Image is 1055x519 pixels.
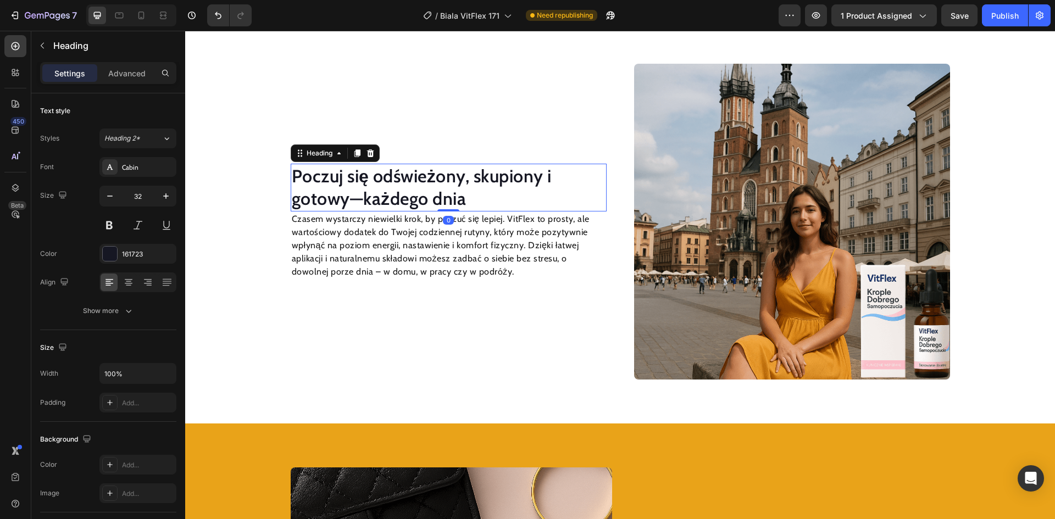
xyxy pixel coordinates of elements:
[83,305,134,316] div: Show more
[982,4,1028,26] button: Publish
[40,301,176,321] button: Show more
[10,117,26,126] div: 450
[122,163,174,172] div: Cabin
[99,129,176,148] button: Heading 2*
[122,489,174,499] div: Add...
[100,364,176,383] input: Auto
[108,68,146,79] p: Advanced
[54,68,85,79] p: Settings
[40,275,71,290] div: Align
[40,369,58,378] div: Width
[107,182,420,248] p: Czasem wystarczy niewielki krok, by poczuć się lepiej. VitFlex to prosty, ale wartościowy dodatek...
[122,460,174,470] div: Add...
[258,185,269,194] div: 0
[1018,465,1044,492] div: Open Intercom Messenger
[440,10,499,21] span: Biala VitFlex 171
[991,10,1019,21] div: Publish
[122,249,174,259] div: 161723
[40,188,69,203] div: Size
[40,133,59,143] div: Styles
[951,11,969,20] span: Save
[53,39,172,52] p: Heading
[8,201,26,210] div: Beta
[40,162,54,172] div: Font
[449,33,765,349] img: gempages_569554149427905516-4e1e0955-8f1c-4975-9654-c86196596347.png
[841,10,912,21] span: 1 product assigned
[122,398,174,408] div: Add...
[185,31,1055,519] iframe: Design area
[941,4,978,26] button: Save
[831,4,937,26] button: 1 product assigned
[40,106,70,116] div: Text style
[207,4,252,26] div: Undo/Redo
[40,249,57,259] div: Color
[537,10,593,20] span: Need republishing
[435,10,438,21] span: /
[40,432,93,447] div: Background
[4,4,82,26] button: 7
[72,9,77,22] p: 7
[40,488,59,498] div: Image
[40,341,69,355] div: Size
[40,460,57,470] div: Color
[104,133,140,143] span: Heading 2*
[40,398,65,408] div: Padding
